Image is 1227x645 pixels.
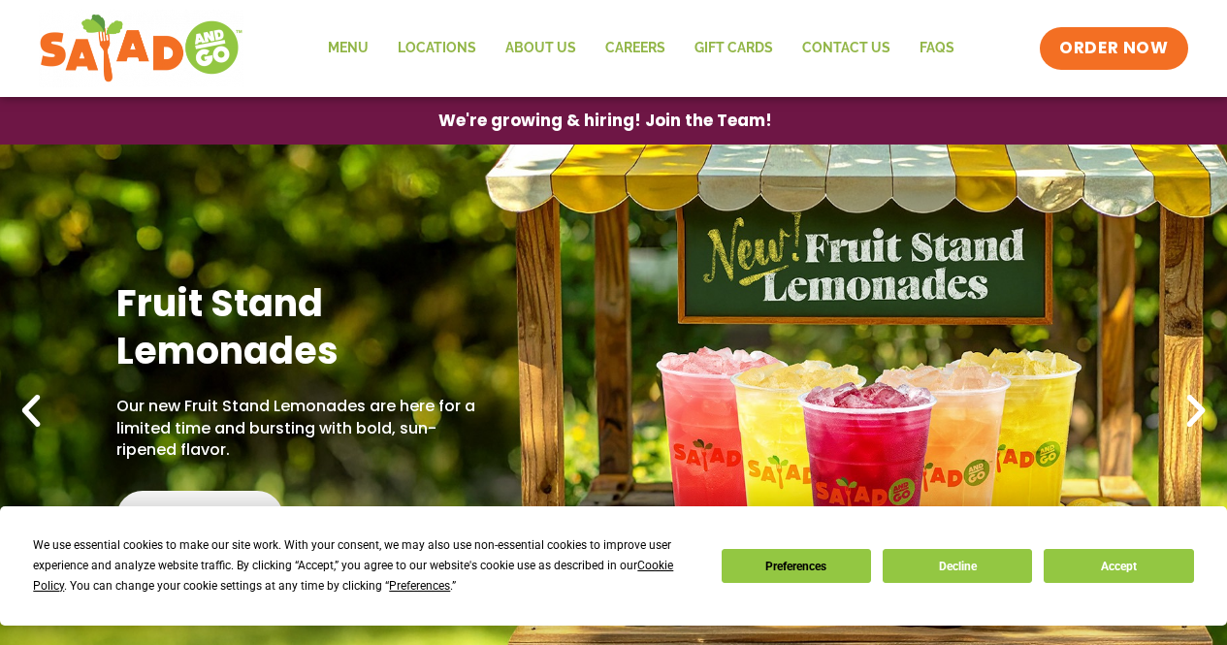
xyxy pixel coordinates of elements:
[116,279,483,375] h2: Fruit Stand Lemonades
[409,98,801,144] a: We're growing & hiring! Join the Team!
[383,26,491,71] a: Locations
[591,26,680,71] a: Careers
[883,549,1032,583] button: Decline
[1059,37,1168,60] span: ORDER NOW
[39,10,243,87] img: new-SAG-logo-768×292
[10,390,52,433] div: Previous slide
[116,396,483,461] p: Our new Fruit Stand Lemonades are here for a limited time and bursting with bold, sun-ripened fla...
[313,26,969,71] nav: Menu
[1044,549,1193,583] button: Accept
[788,26,905,71] a: Contact Us
[722,549,871,583] button: Preferences
[33,535,697,597] div: We use essential cookies to make our site work. With your consent, we may also use non-essential ...
[1040,27,1187,70] a: ORDER NOW
[491,26,591,71] a: About Us
[116,491,283,543] div: Order Now
[313,26,383,71] a: Menu
[438,113,772,129] span: We're growing & hiring! Join the Team!
[905,26,969,71] a: FAQs
[680,26,788,71] a: GIFT CARDS
[389,579,450,593] span: Preferences
[1175,390,1217,433] div: Next slide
